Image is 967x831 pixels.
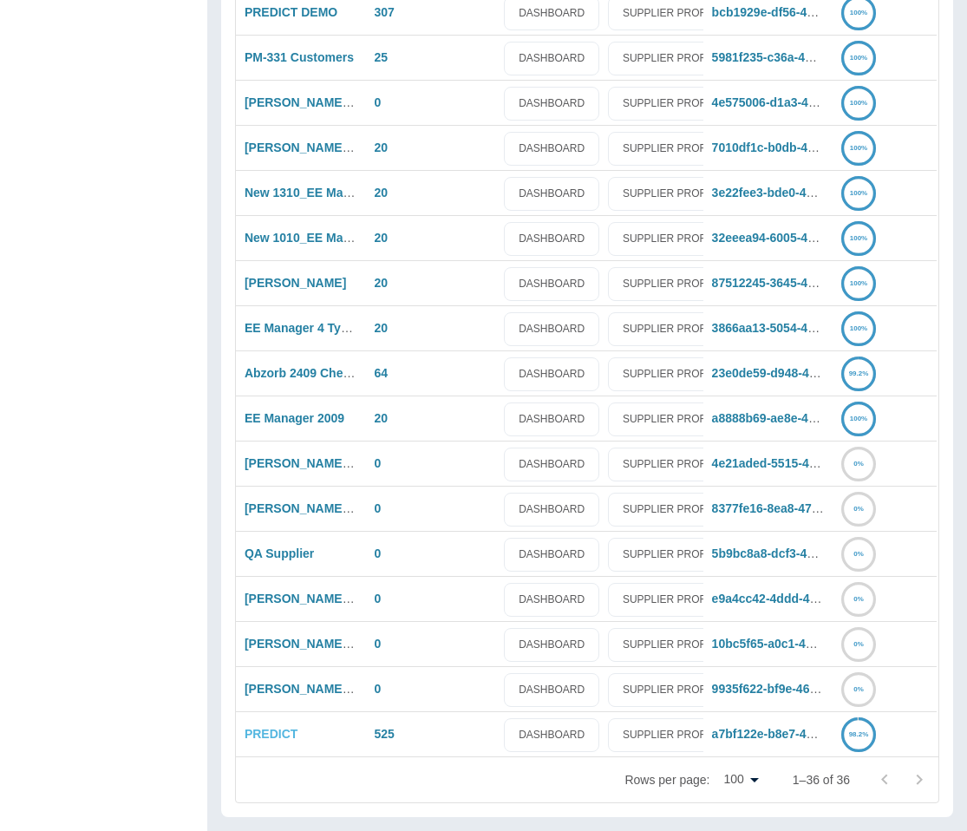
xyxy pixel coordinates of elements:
a: a8888b69-ae8e-4404-acda-7614299f9112 [712,411,943,425]
a: a7bf122e-b8e7-4d5b-a0cf-311ee62ceba6 [712,727,942,741]
a: 525 [375,727,395,741]
a: SUPPLIER PROFILE [608,628,736,662]
a: DASHBOARD [504,448,599,481]
a: 0% [841,637,876,651]
a: [PERSON_NAME] LIMITED [245,95,398,109]
a: DASHBOARD [504,628,599,662]
a: DASHBOARD [504,87,599,121]
a: 3e22fee3-bde0-4eaf-bef3-5312591736a2 [712,186,938,200]
a: 3866aa13-5054-4340-ac2e-bd048672bfe0 [712,321,944,335]
a: DASHBOARD [504,402,599,436]
a: 100% [841,95,876,109]
a: SUPPLIER PROFILE [608,357,736,391]
a: PREDICT DEMO [245,5,337,19]
a: 0 [375,95,382,109]
a: SUPPLIER PROFILE [608,132,736,166]
a: [PERSON_NAME] 08081 Updated [245,637,435,651]
text: 100% [850,99,867,107]
a: 23e0de59-d948-445b-a947-84e814c0e28f [712,366,944,380]
a: SUPPLIER PROFILE [608,673,736,707]
p: Rows per page: [624,771,709,788]
a: 20 [375,276,389,290]
a: 0 [375,682,382,696]
a: 20 [375,321,389,335]
a: SUPPLIER PROFILE [608,87,736,121]
text: 100% [850,189,867,197]
a: 20 [375,231,389,245]
a: 10bc5f65-a0c1-4c6b-9a42-48da7792700b [712,637,944,651]
a: SUPPLIER PROFILE [608,493,736,527]
a: DASHBOARD [504,673,599,707]
a: 20 [375,141,389,154]
a: [PERSON_NAME] Grabber 23080 [245,501,434,515]
text: 100% [850,234,867,242]
a: SUPPLIER PROFILE [608,177,736,211]
a: 87512245-3645-441b-bf28-24426177d0f3 [712,276,941,290]
a: 0% [841,546,876,560]
p: 1–36 of 36 [793,771,850,788]
a: e9a4cc42-4ddd-41c1-946a-91f8c4f362d1 [712,592,942,605]
a: 100% [841,5,876,19]
a: DASHBOARD [504,357,599,391]
text: 99.2% [849,370,869,377]
a: 100% [841,186,876,200]
a: 7010df1c-b0db-41b8-bcdc-b9b5afba53b8 [712,141,946,154]
a: 98.2% [841,727,876,741]
a: 9935f622-bf9e-46b1-8fa6-27aa752d5612 [712,682,938,696]
a: 100% [841,276,876,290]
text: 0% [853,685,864,693]
a: 4e21aded-5515-401d-9cd6-7f615652e56f [712,456,942,470]
a: 100% [841,231,876,245]
text: 100% [850,9,867,16]
a: 8377fe16-8ea8-4715-b093-040e627f68ef [712,501,937,515]
a: SUPPLIER PROFILE [608,312,736,346]
a: 25 [375,50,389,64]
a: SUPPLIER PROFILE [608,583,736,617]
a: 20 [375,411,389,425]
a: 0 [375,546,382,560]
a: 99.2% [841,366,876,380]
a: [PERSON_NAME] 1709 Reset Password [245,456,474,470]
a: DASHBOARD [504,267,599,301]
a: [PERSON_NAME] Revolve [245,592,396,605]
a: 0% [841,592,876,605]
a: PREDICT [245,727,297,741]
a: SUPPLIER PROFILE [608,222,736,256]
a: SUPPLIER PROFILE [608,42,736,75]
a: DASHBOARD [504,132,599,166]
a: 0% [841,682,876,696]
a: EE Manager 4 Types [245,321,362,335]
a: SUPPLIER PROFILE [608,267,736,301]
a: 5b9bc8a8-dcf3-49db-aa9f-e271938b645b [712,546,944,560]
a: bcb1929e-df56-4858-9d18-c8743d14a5e0 [712,5,945,19]
a: DASHBOARD [504,312,599,346]
text: 98.2% [849,730,869,738]
a: 5981f235-c36a-4d13-a408-d292379b967c [712,50,944,64]
a: 0 [375,592,382,605]
text: 0% [853,550,864,558]
a: SUPPLIER PROFILE [608,448,736,481]
text: 100% [850,324,867,332]
a: DASHBOARD [504,718,599,752]
a: EE Manager 2009 [245,411,344,425]
a: 4e575006-d1a3-4a30-971d-c3322458063c [712,95,945,109]
text: 0% [853,640,864,648]
a: DASHBOARD [504,222,599,256]
a: 32eeea94-6005-476a-b422-812c069a7ff6 [712,231,939,245]
a: 100% [841,141,876,154]
text: 0% [853,595,864,603]
a: 20 [375,186,389,200]
a: 100% [841,321,876,335]
a: DASHBOARD [504,42,599,75]
a: SUPPLIER PROFILE [608,718,736,752]
a: 0 [375,456,382,470]
a: SUPPLIER PROFILE [608,538,736,572]
a: New 1310_EE Manager 4 Types [245,186,424,200]
a: SUPPLIER PROFILE [608,402,736,436]
a: [PERSON_NAME] 1510_EE Manager 4 Types [245,141,500,154]
a: 0% [841,501,876,515]
a: DASHBOARD [504,177,599,211]
a: 64 [375,366,389,380]
text: 0% [853,460,864,468]
div: 100 [716,767,764,792]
